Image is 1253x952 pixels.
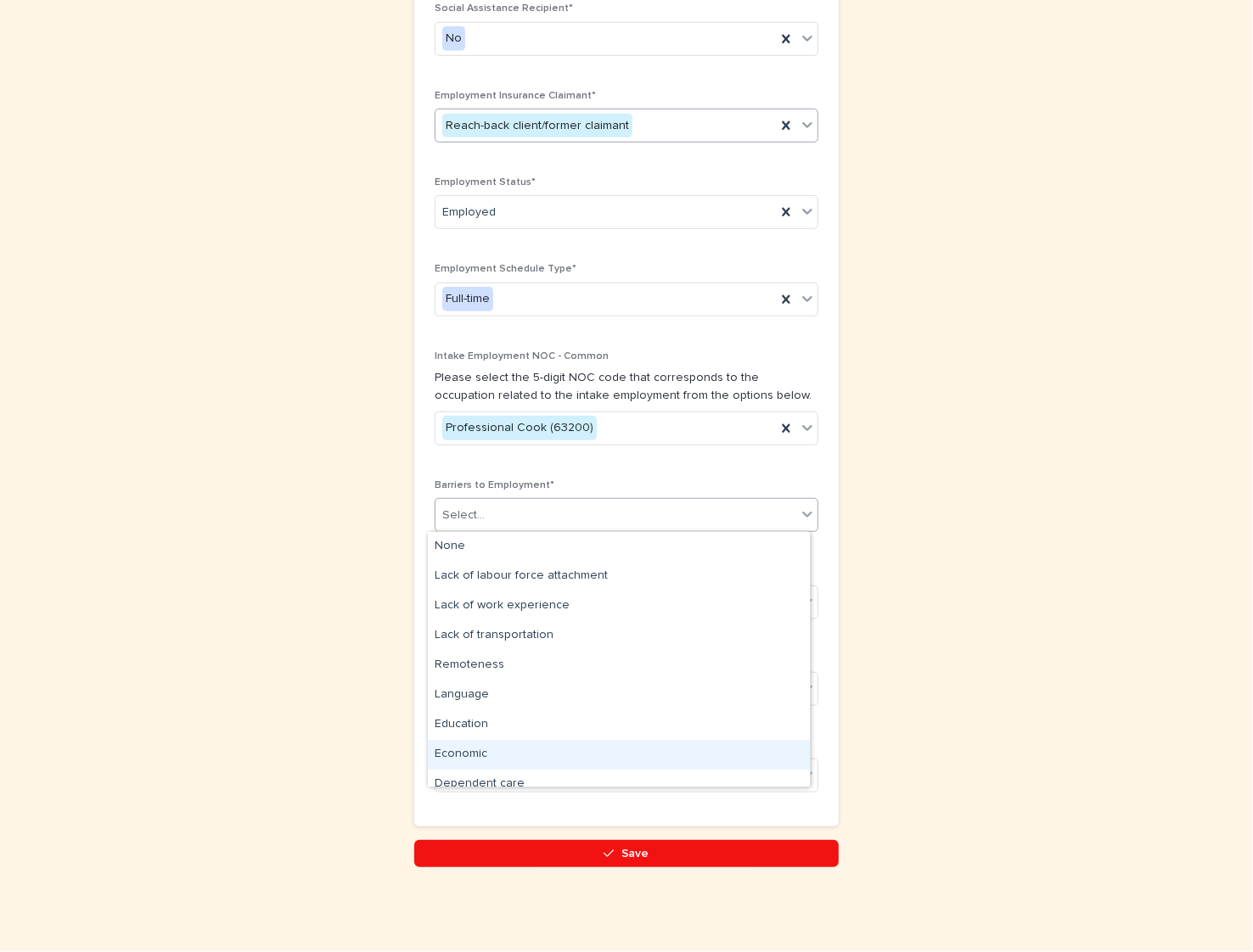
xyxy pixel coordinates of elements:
span: Intake Employment NOC - Common [435,351,609,361]
div: Lack of work experience [428,591,810,621]
span: Employment Schedule Type* [435,264,576,274]
div: Lack of transportation [428,621,810,651]
span: Employed [442,204,496,221]
span: Employment Insurance Claimant* [435,91,596,101]
p: Please select the 5-digit NOC code that corresponds to the occupation related to the intake emplo... [435,369,818,405]
div: Reach-back client/former claimant [442,114,632,138]
div: Dependent care [428,770,810,799]
div: No [442,26,465,51]
div: Professional Cook (63200) [442,416,597,440]
div: Economic [428,740,810,770]
div: Language [428,680,810,710]
div: Lack of labour force attachment [428,562,810,591]
div: None [428,532,810,562]
div: Remoteness [428,651,810,680]
span: Social Assistance Recipient* [435,3,573,14]
div: Education [428,710,810,740]
div: Select... [442,507,485,524]
button: Save [414,840,839,867]
span: Employment Status* [435,177,536,188]
span: Barriers to Employment* [435,480,554,490]
span: Save [621,848,649,860]
div: Full-time [442,287,493,311]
